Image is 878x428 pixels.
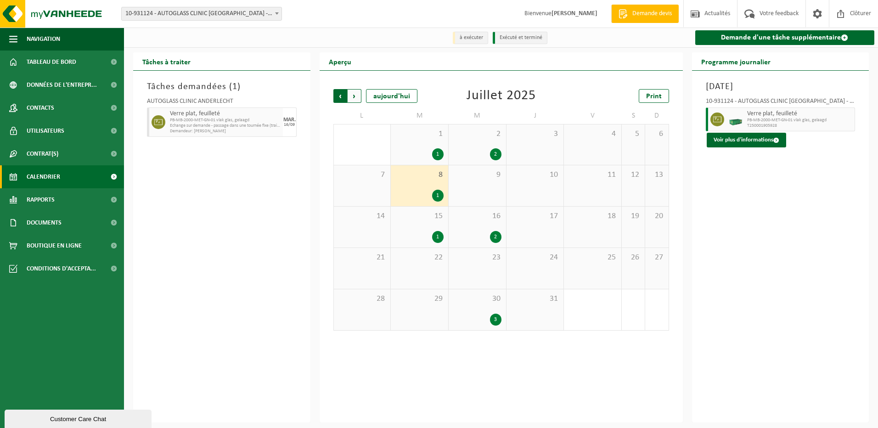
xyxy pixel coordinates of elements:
span: Documents [27,211,62,234]
span: 22 [395,253,444,263]
span: Contrat(s) [27,142,58,165]
span: 13 [650,170,664,180]
span: Précédent [333,89,347,103]
h2: Programme journalier [692,52,780,70]
span: 2 [453,129,501,139]
span: 11 [568,170,617,180]
span: Demande devis [630,9,674,18]
span: 10-931124 - AUTOGLASS CLINIC ANDERLECHT - ANDERLECHT [121,7,282,21]
div: MAR. [283,117,296,123]
li: à exécuter [453,32,488,44]
strong: [PERSON_NAME] [552,10,597,17]
span: 7 [338,170,386,180]
span: Conditions d'accepta... [27,257,96,280]
iframe: chat widget [5,408,153,428]
span: PB-MB-2000-MET-GN-01 vlak glas, gelaagd [747,118,853,123]
span: 15 [395,211,444,221]
td: M [449,107,507,124]
span: Boutique en ligne [27,234,82,257]
div: Juillet 2025 [467,89,536,103]
h3: Tâches demandées ( ) [147,80,297,94]
span: 31 [511,294,559,304]
span: 24 [511,253,559,263]
td: D [645,107,669,124]
span: 28 [338,294,386,304]
span: 27 [650,253,664,263]
span: 19 [626,211,640,221]
span: 21 [338,253,386,263]
a: Print [639,89,669,103]
div: aujourd'hui [366,89,417,103]
div: 2 [490,231,501,243]
a: Demande devis [611,5,679,23]
span: Utilisateurs [27,119,64,142]
span: 8 [395,170,444,180]
td: V [564,107,622,124]
span: Verre plat, feuilleté [170,110,281,118]
h2: Tâches à traiter [133,52,200,70]
span: 14 [338,211,386,221]
span: 5 [626,129,640,139]
span: Contacts [27,96,54,119]
span: Navigation [27,28,60,51]
div: 1 [432,190,444,202]
button: Voir plus d'informations [707,133,786,147]
div: 2 [490,148,501,160]
td: L [333,107,391,124]
h2: Aperçu [320,52,360,70]
span: Calendrier [27,165,60,188]
span: 20 [650,211,664,221]
span: 25 [568,253,617,263]
a: Demande d'une tâche supplémentaire [695,30,875,45]
span: Rapports [27,188,55,211]
div: 1 [432,231,444,243]
td: M [391,107,449,124]
span: 23 [453,253,501,263]
span: 17 [511,211,559,221]
td: J [507,107,564,124]
span: 1 [395,129,444,139]
span: 26 [626,253,640,263]
span: Tableau de bord [27,51,76,73]
div: 10-931124 - AUTOGLASS CLINIC [GEOGRAPHIC_DATA] - [GEOGRAPHIC_DATA] [706,98,855,107]
h3: [DATE] [706,80,855,94]
span: Verre plat, feuilleté [747,110,853,118]
span: 4 [568,129,617,139]
div: 3 [490,314,501,326]
span: T250001905928 [747,123,853,129]
span: 1 [232,82,237,91]
span: 18 [568,211,617,221]
span: Demandeur: [PERSON_NAME] [170,129,281,134]
div: 1 [432,148,444,160]
span: Données de l'entrepr... [27,73,97,96]
span: 10-931124 - AUTOGLASS CLINIC ANDERLECHT - ANDERLECHT [122,7,281,20]
td: S [622,107,645,124]
span: 9 [453,170,501,180]
span: 16 [453,211,501,221]
span: Print [646,93,662,100]
span: 3 [511,129,559,139]
span: 10 [511,170,559,180]
span: 30 [453,294,501,304]
img: PB-MB-2000-MET-GN-01 [729,113,743,126]
span: Echange sur demande - passage dans une tournée fixe (traitement inclus) [170,123,281,129]
span: 29 [395,294,444,304]
span: PB-MB-2000-MET-GN-01 vlak glas, gelaagd [170,118,281,123]
li: Exécuté et terminé [493,32,547,44]
div: 16/09 [284,123,295,127]
span: Suivant [348,89,361,103]
span: 12 [626,170,640,180]
span: 6 [650,129,664,139]
div: AUTOGLASS CLINIC ANDERLECHT [147,98,297,107]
